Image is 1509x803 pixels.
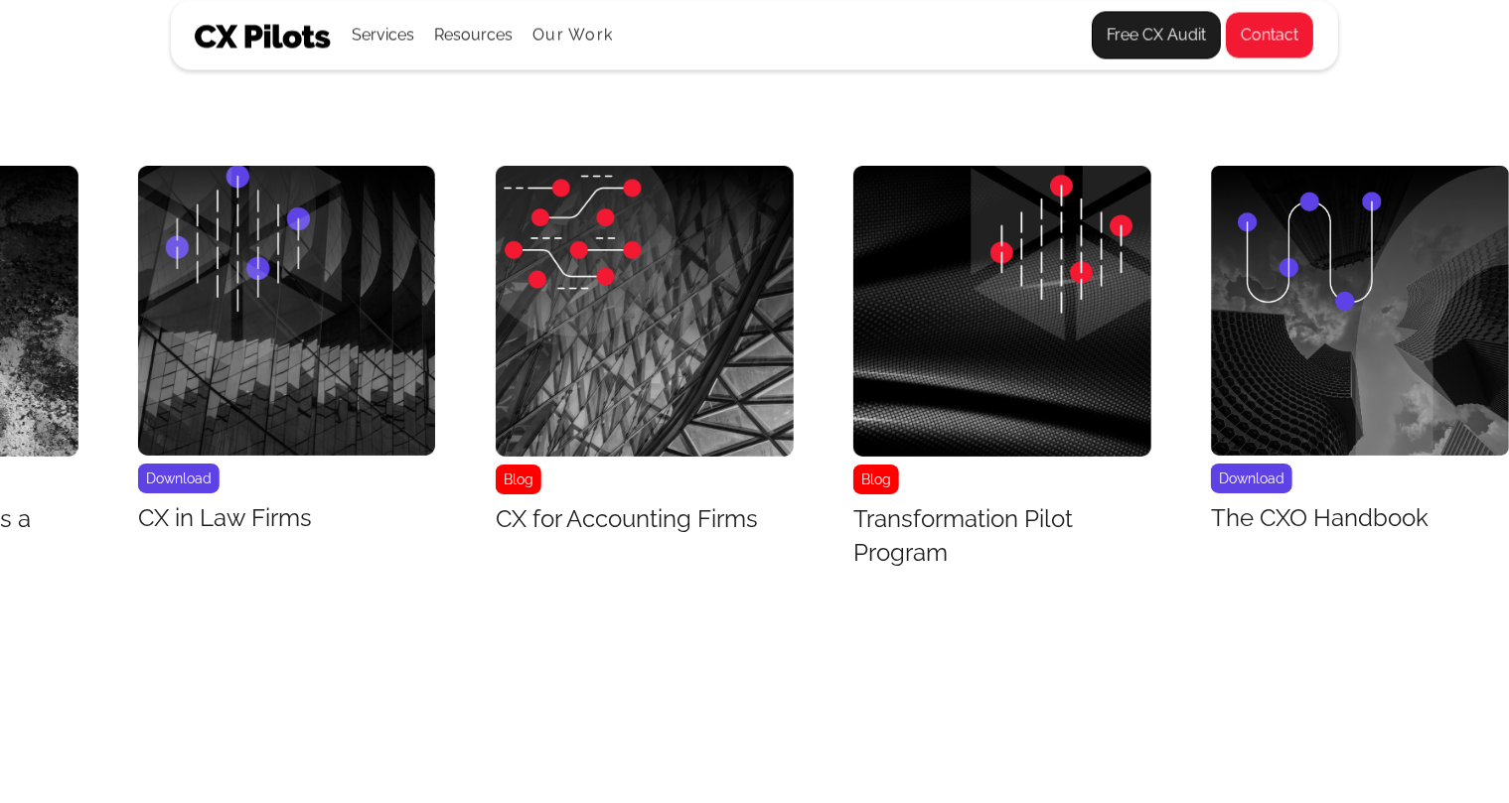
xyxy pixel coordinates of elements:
[532,26,613,44] a: Our Work
[496,166,794,543] a: BlogCX for Accounting Firms
[352,21,414,49] div: Services
[853,502,1151,570] h3: Transformation Pilot Program
[1092,11,1221,59] a: Free CX Audit
[138,501,312,535] h3: CX in Law Firms
[853,166,1151,577] div: 28 / 43
[853,465,899,494] div: Blog
[1211,166,1509,543] div: 29 / 43
[434,1,513,68] div: Resources
[434,21,513,49] div: Resources
[138,166,436,543] a: DownloadCX in Law Firms
[853,166,1151,577] a: BlogTransformation Pilot Program
[1211,464,1292,493] div: Download
[496,502,758,536] h3: CX for Accounting Firms
[138,166,436,543] div: 26 / 43
[496,166,794,543] div: 27 / 43
[138,464,220,493] div: Download
[1225,11,1314,59] a: Contact
[1211,166,1509,543] a: DownloadThe CXO Handbook
[496,465,541,494] div: Blog
[1211,501,1429,535] h3: The CXO Handbook
[352,1,414,68] div: Services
